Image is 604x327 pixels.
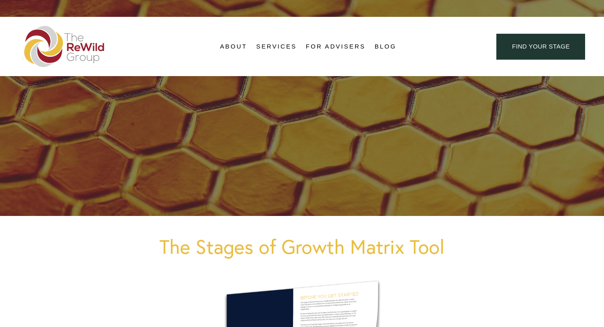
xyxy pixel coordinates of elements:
a: For Advisers [306,41,365,53]
a: Blog [375,41,397,53]
a: folder dropdown [220,41,247,53]
a: find your stage [496,34,585,60]
img: The ReWild Group [24,26,105,67]
span: About [220,41,247,52]
a: folder dropdown [256,41,297,53]
span: Services [256,41,297,52]
h1: The Stages of Growth Matrix Tool [92,236,512,257]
